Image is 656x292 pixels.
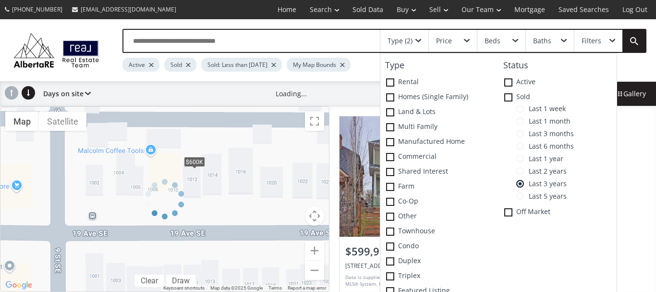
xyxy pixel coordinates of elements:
label: Duplex [380,254,498,269]
label: Active [498,75,617,90]
label: Rental [380,75,498,90]
label: Multi family [380,120,498,135]
div: 1012 19 Avenue SE, Calgary, AB T2G 1M2 [345,262,477,270]
div: Days on site [38,82,91,106]
h4: Type [380,61,498,70]
div: Beds [485,38,500,44]
div: Price [436,38,452,44]
span: Last 1 month [524,117,571,125]
span: [PHONE_NUMBER] [12,5,62,13]
div: Filters [582,38,601,44]
span: [EMAIL_ADDRESS][DOMAIN_NAME] [81,5,176,13]
div: Baths [533,38,551,44]
label: Commercial [380,150,498,165]
label: Sold [498,90,617,105]
div: Active [122,58,159,72]
span: Last 1 week [524,105,566,113]
div: $599,900 [345,244,477,259]
div: Type (2) [388,38,413,44]
label: Manufactured Home [380,135,498,150]
label: Land & Lots [380,105,498,120]
div: Data is supplied by Pillar 9™ MLS® System. Pillar 9™ is the owner of the copyright in its MLS® Sy... [345,274,413,288]
span: Last 3 months [524,130,574,138]
span: Last 6 months [524,142,574,150]
label: Condo [380,239,498,254]
div: Loading... [276,89,307,99]
label: Townhouse [380,224,498,239]
span: Last 1 year [524,155,563,163]
span: Gallery [616,89,646,99]
label: Farm [380,179,498,194]
div: Gallery [605,82,656,106]
label: Other [380,209,498,224]
h4: Status [498,61,617,70]
label: Homes (Single Family) [380,90,498,105]
span: Last 5 years [524,192,567,200]
div: Sold: Less than [DATE] [201,58,282,72]
label: Triplex [380,269,498,284]
a: [EMAIL_ADDRESS][DOMAIN_NAME] [67,0,181,18]
label: Co-op [380,194,498,209]
div: My Map Bounds [287,58,351,72]
span: Last 3 years [524,180,567,188]
div: Sold [164,58,196,72]
label: Off Market [498,205,617,220]
span: Last 2 years [524,167,567,175]
label: Shared Interest [380,165,498,179]
img: Logo [10,31,103,70]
